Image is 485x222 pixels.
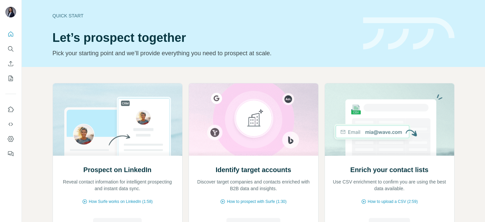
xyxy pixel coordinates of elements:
[5,43,16,55] button: Search
[350,165,428,174] h2: Enrich your contact lists
[5,133,16,145] button: Dashboard
[5,7,16,17] img: Avatar
[325,83,455,156] img: Enrich your contact lists
[5,148,16,160] button: Feedback
[53,83,183,156] img: Prospect on LinkedIn
[5,103,16,116] button: Use Surfe on LinkedIn
[53,12,355,19] div: Quick start
[60,178,176,192] p: Reveal contact information for intelligent prospecting and instant data sync.
[89,199,153,205] span: How Surfe works on LinkedIn (1:58)
[5,28,16,40] button: Quick start
[189,83,319,156] img: Identify target accounts
[227,199,286,205] span: How to prospect with Surfe (1:30)
[83,165,151,174] h2: Prospect on LinkedIn
[5,118,16,130] button: Use Surfe API
[53,49,355,58] p: Pick your starting point and we’ll provide everything you need to prospect at scale.
[5,72,16,84] button: My lists
[53,31,355,45] h1: Let’s prospect together
[196,178,311,192] p: Discover target companies and contacts enriched with B2B data and insights.
[5,58,16,70] button: Enrich CSV
[363,17,455,50] img: banner
[216,165,291,174] h2: Identify target accounts
[368,199,418,205] span: How to upload a CSV (2:59)
[332,178,447,192] p: Use CSV enrichment to confirm you are using the best data available.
